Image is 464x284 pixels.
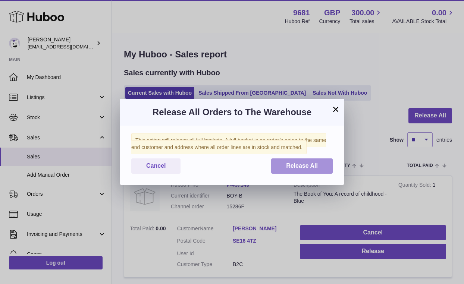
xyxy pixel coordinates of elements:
span: Release All [286,162,318,169]
button: × [331,105,340,114]
span: Cancel [146,162,166,169]
h3: Release All Orders to The Warehouse [131,106,333,118]
button: Cancel [131,158,181,174]
button: Release All [271,158,333,174]
span: This action will release all full baskets. A full basket is an order/s going to the same end cust... [131,133,326,154]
